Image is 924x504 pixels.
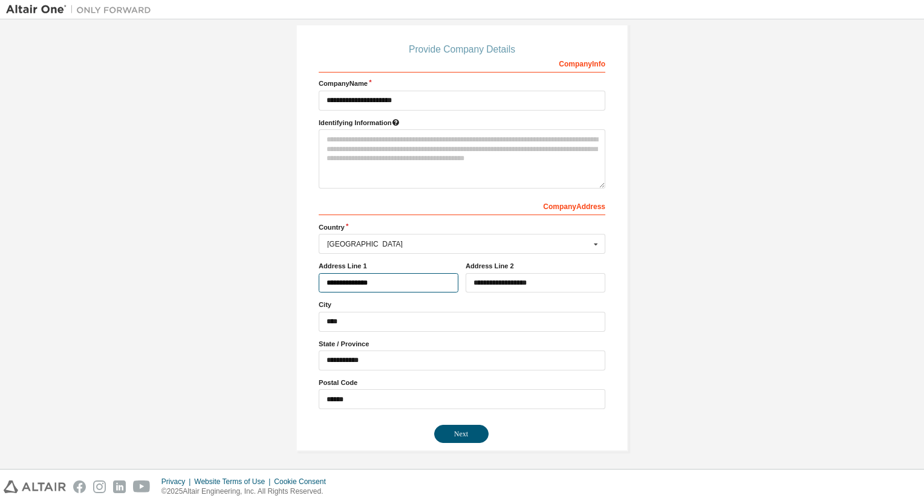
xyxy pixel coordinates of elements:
[319,46,605,53] div: Provide Company Details
[274,477,333,486] div: Cookie Consent
[319,300,605,309] label: City
[4,480,66,493] img: altair_logo.svg
[327,241,590,248] div: [GEOGRAPHIC_DATA]
[133,480,151,493] img: youtube.svg
[194,477,274,486] div: Website Terms of Use
[161,486,333,497] p: © 2025 Altair Engineering, Inc. All Rights Reserved.
[319,53,605,73] div: Company Info
[319,339,605,349] label: State / Province
[319,222,605,232] label: Country
[319,378,605,387] label: Postal Code
[93,480,106,493] img: instagram.svg
[6,4,157,16] img: Altair One
[466,261,605,271] label: Address Line 2
[434,425,489,443] button: Next
[73,480,86,493] img: facebook.svg
[161,477,194,486] div: Privacy
[319,261,458,271] label: Address Line 1
[113,480,126,493] img: linkedin.svg
[319,79,605,88] label: Company Name
[319,196,605,215] div: Company Address
[319,118,605,128] label: Please provide any information that will help our support team identify your company. Email and n...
